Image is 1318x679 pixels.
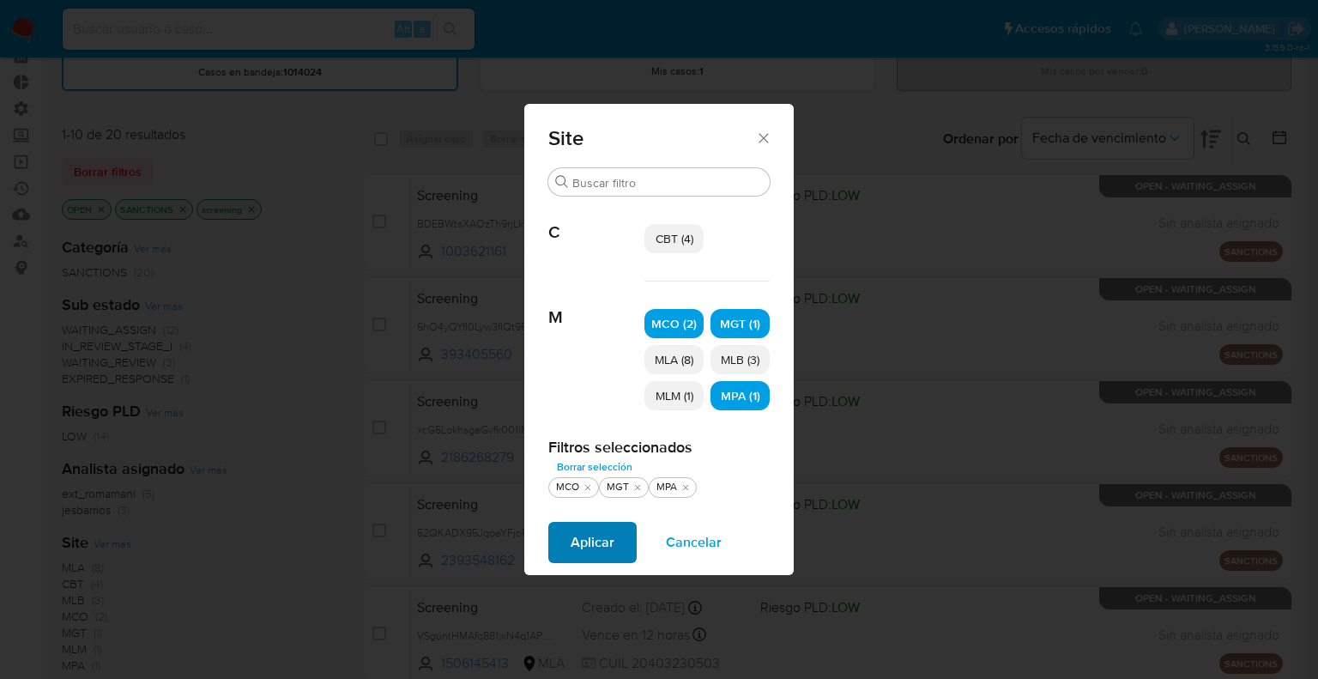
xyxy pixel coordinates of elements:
[571,524,614,561] span: Aplicar
[644,381,704,410] div: MLM (1)
[653,480,680,494] div: MPA
[557,458,632,476] span: Borrar selección
[710,345,770,374] div: MLB (3)
[666,524,722,561] span: Cancelar
[603,480,632,494] div: MGT
[553,480,583,494] div: MCO
[548,128,755,149] span: Site
[644,522,744,563] button: Cancelar
[555,175,569,189] button: Buscar
[755,130,771,145] button: Cerrar
[721,351,759,368] span: MLB (3)
[548,457,641,477] button: Borrar selección
[631,481,644,494] button: quitar MGT
[572,175,763,191] input: Buscar filtro
[548,438,770,457] h2: Filtros seleccionados
[720,315,760,332] span: MGT (1)
[656,387,693,404] span: MLM (1)
[644,224,704,253] div: CBT (4)
[581,481,595,494] button: quitar MCO
[655,351,693,368] span: MLA (8)
[644,345,704,374] div: MLA (8)
[548,522,637,563] button: Aplicar
[548,197,644,243] span: C
[548,282,644,328] span: M
[710,381,770,410] div: MPA (1)
[721,387,760,404] span: MPA (1)
[651,315,697,332] span: MCO (2)
[644,309,704,338] div: MCO (2)
[710,309,770,338] div: MGT (1)
[656,230,693,247] span: CBT (4)
[679,481,692,494] button: quitar MPA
